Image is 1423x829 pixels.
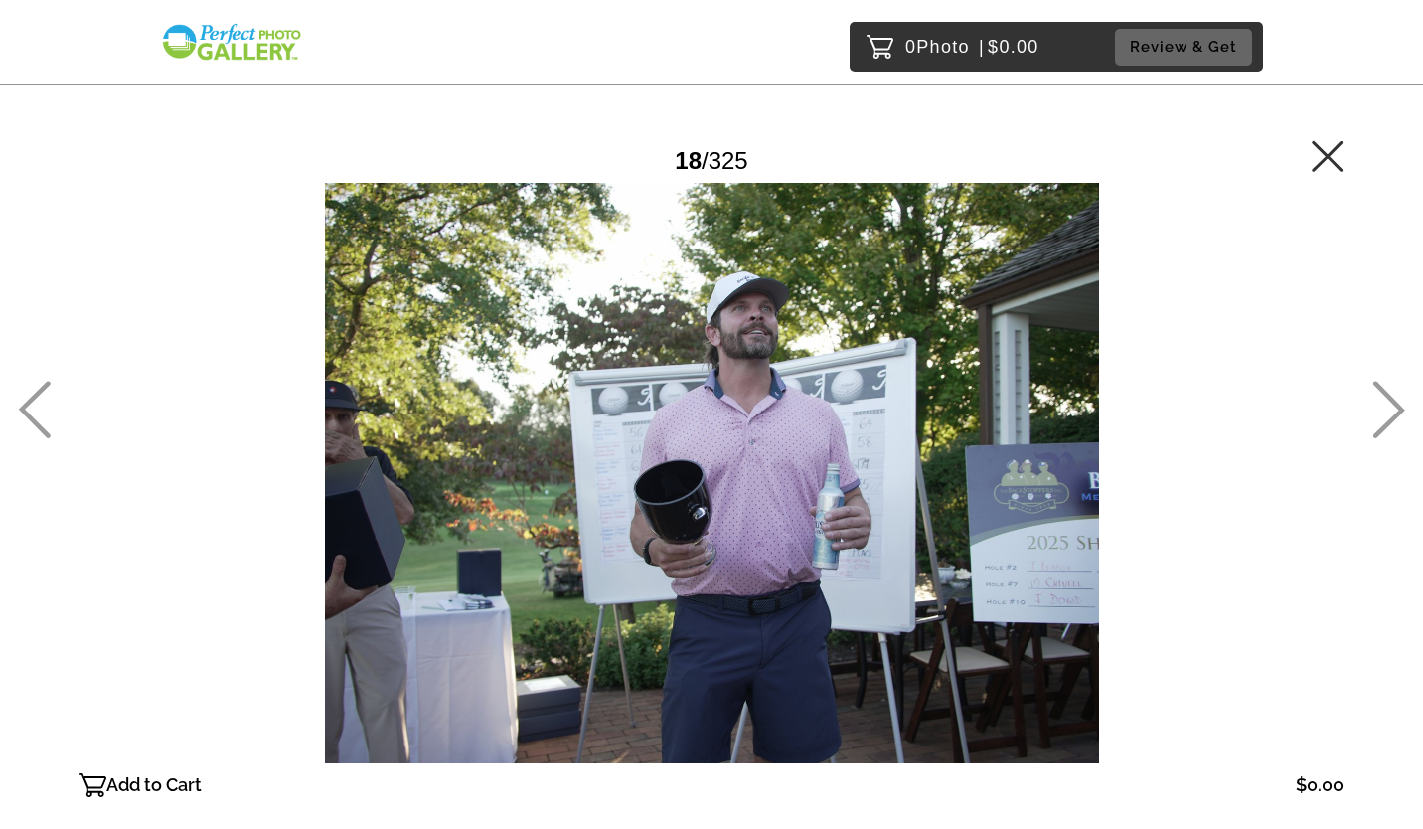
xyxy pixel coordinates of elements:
span: | [979,37,985,57]
p: Add to Cart [106,769,202,801]
img: Snapphound Logo [160,22,303,63]
p: 0 $0.00 [905,31,1039,63]
p: $0.00 [1296,769,1344,801]
span: Photo [916,31,970,63]
span: 325 [709,147,748,174]
a: Review & Get [1115,29,1258,66]
button: Review & Get [1115,29,1252,66]
div: / [675,139,747,182]
span: 18 [675,147,702,174]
